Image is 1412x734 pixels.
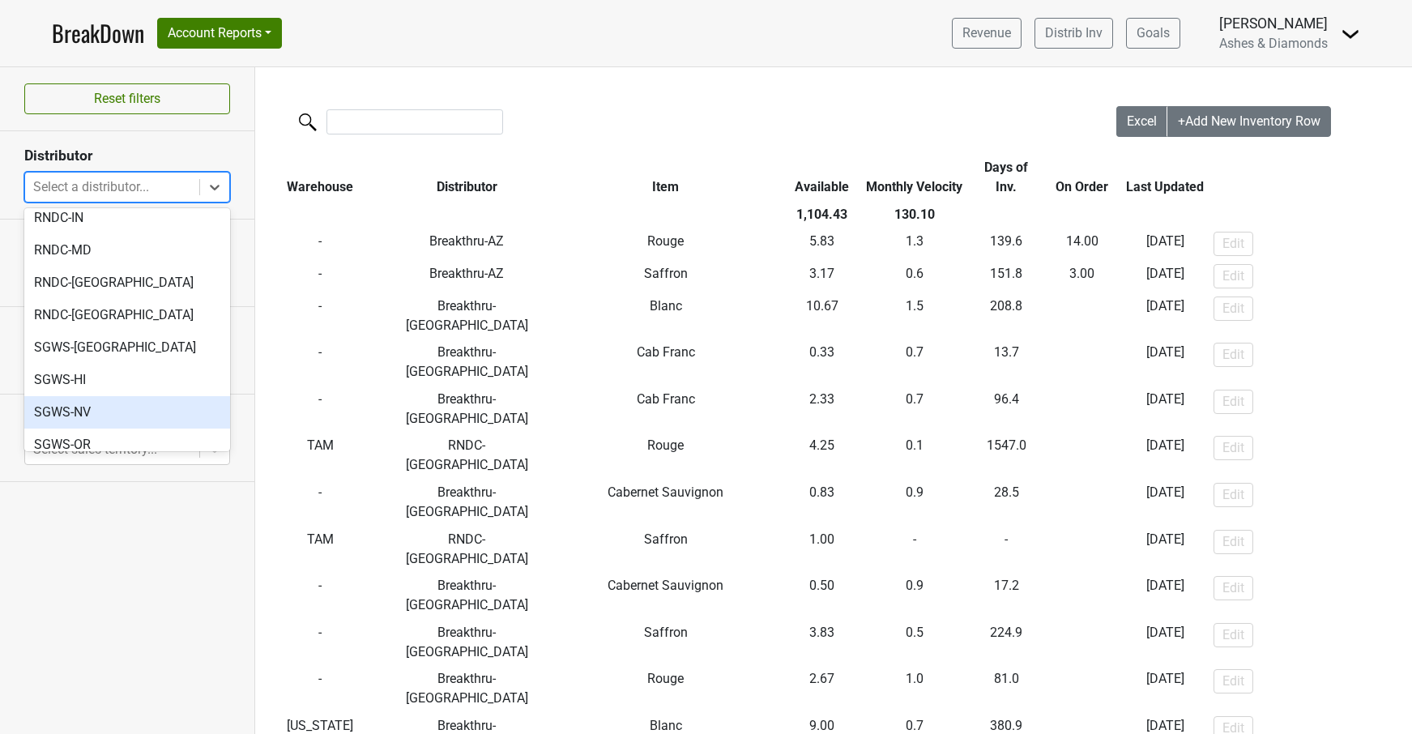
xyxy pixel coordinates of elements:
span: Rouge [647,437,684,453]
td: TAM [255,433,386,480]
th: On Order: activate to sort column ascending [1043,154,1120,201]
th: Warehouse: activate to sort column ascending [255,154,386,201]
div: SGWS-NV [24,396,230,429]
td: Breakthru-[GEOGRAPHIC_DATA] [386,386,548,433]
button: Edit [1214,264,1253,288]
td: 2.33 [783,386,860,433]
span: Rouge [647,671,684,686]
td: - [1043,260,1120,292]
td: - [969,526,1044,573]
span: Saffron [644,625,688,640]
td: [DATE] [1120,386,1209,433]
td: Breakthru-[GEOGRAPHIC_DATA] [386,339,548,386]
td: - [1043,292,1120,339]
td: TAM [255,526,386,573]
td: - [1043,339,1120,386]
td: 3.17 [783,260,860,292]
td: Breakthru-[GEOGRAPHIC_DATA] [386,479,548,526]
td: 0.1 [860,433,969,480]
td: RNDC-[GEOGRAPHIC_DATA] [386,433,548,480]
td: 0.83 [783,479,860,526]
span: Blanc [650,298,682,314]
td: - [255,228,386,261]
span: Cabernet Sauvignon [608,484,723,500]
button: Edit [1214,436,1253,460]
th: Available: activate to sort column ascending [783,154,860,201]
span: Saffron [644,266,688,281]
td: 10.67 [783,292,860,339]
span: Excel [1127,113,1157,129]
span: +Add New Inventory Row [1178,113,1320,129]
button: Edit [1214,530,1253,554]
td: - [255,572,386,619]
td: - [255,619,386,666]
button: +Add New Inventory Row [1167,106,1331,137]
td: 0.50 [783,572,860,619]
td: 96.4 [969,386,1044,433]
button: Edit [1214,576,1253,600]
td: Breakthru-[GEOGRAPHIC_DATA] [386,666,548,713]
td: RNDC-[GEOGRAPHIC_DATA] [386,526,548,573]
span: Cab Franc [637,344,695,360]
td: - [255,479,386,526]
a: BreakDown [52,16,144,50]
button: Edit [1214,390,1253,414]
td: [DATE] [1120,433,1209,480]
td: 1547.0 [969,433,1044,480]
th: Last Updated: activate to sort column ascending [1120,154,1209,201]
th: Item: activate to sort column ascending [548,154,783,201]
td: 0.5 [860,619,969,666]
div: [PERSON_NAME] [1219,13,1328,34]
td: - [1043,526,1120,573]
td: Breakthru-[GEOGRAPHIC_DATA] [386,572,548,619]
button: Reset filters [24,83,230,114]
div: SGWS-[GEOGRAPHIC_DATA] [24,331,230,364]
div: SGWS-OR [24,429,230,461]
span: Rouge [647,233,684,249]
td: [DATE] [1120,339,1209,386]
td: [DATE] [1120,479,1209,526]
td: - [1043,386,1120,433]
td: 2.67 [783,666,860,713]
td: 1.00 [783,526,860,573]
th: Monthly Velocity: activate to sort column ascending [860,154,969,201]
td: - [1043,619,1120,666]
img: Dropdown Menu [1341,24,1360,44]
td: - [1043,666,1120,713]
button: Account Reports [157,18,282,49]
td: - [1043,228,1120,261]
td: 81.0 [969,666,1044,713]
div: RNDC-IN [24,202,230,234]
td: Breakthru-AZ [386,228,548,261]
span: Blanc [650,718,682,733]
div: RNDC-[GEOGRAPHIC_DATA] [24,267,230,299]
td: Breakthru-[GEOGRAPHIC_DATA] [386,619,548,666]
button: Excel [1116,106,1168,137]
td: 0.33 [783,339,860,386]
th: Days of Inv.: activate to sort column ascending [969,154,1044,201]
td: - [255,292,386,339]
button: Edit [1214,483,1253,507]
td: 3.83 [783,619,860,666]
th: Distributor: activate to sort column ascending [386,154,548,201]
td: [DATE] [1120,292,1209,339]
button: Edit [1214,232,1253,256]
td: 17.2 [969,572,1044,619]
div: RNDC-[GEOGRAPHIC_DATA] [24,299,230,331]
td: - [860,526,969,573]
td: - [1043,572,1120,619]
span: Ashes & Diamonds [1219,36,1328,51]
td: 0.7 [860,386,969,433]
td: 139.6 [969,228,1044,261]
a: Goals [1126,18,1180,49]
td: [DATE] [1120,260,1209,292]
td: 4.25 [783,433,860,480]
td: 1.0 [860,666,969,713]
td: - [255,339,386,386]
td: 0.9 [860,572,969,619]
td: - [1043,479,1120,526]
a: Revenue [952,18,1022,49]
h3: Distributor [24,147,230,164]
td: - [1043,433,1120,480]
span: Cab Franc [637,391,695,407]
